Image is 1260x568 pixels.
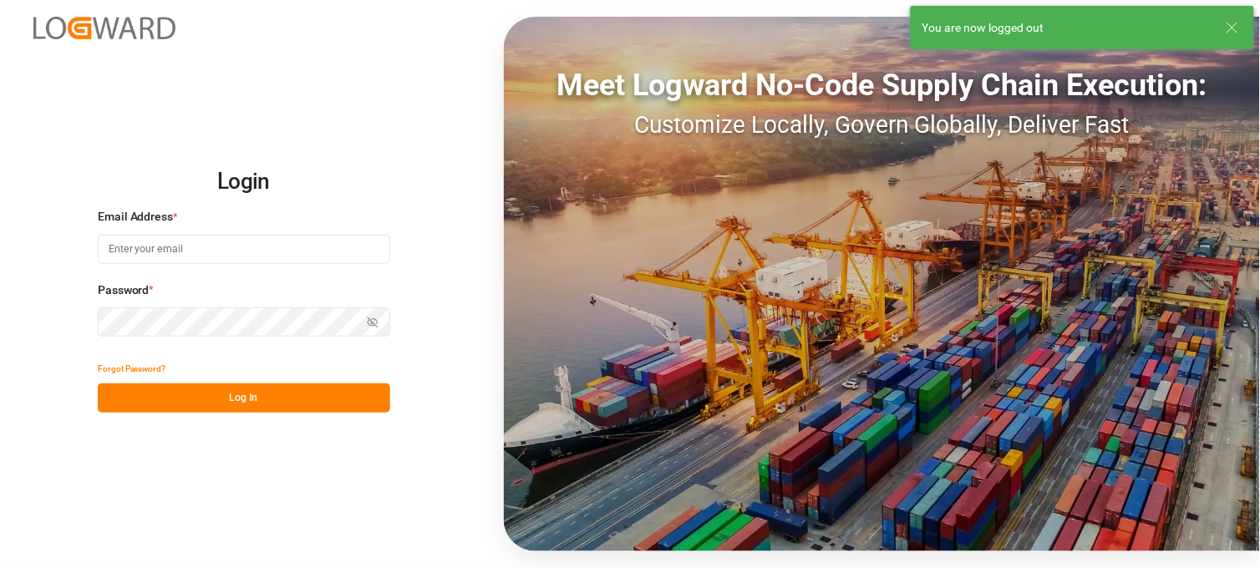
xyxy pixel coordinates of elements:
[504,108,1260,143] div: Customize Locally, Govern Globally, Deliver Fast
[98,383,390,413] button: Log In
[98,281,150,299] span: Password
[98,155,390,209] h2: Login
[98,208,174,226] span: Email Address
[33,17,175,39] img: Logward_new_orange.png
[504,63,1260,108] div: Meet Logward No-Code Supply Chain Execution:
[98,235,390,264] input: Enter your email
[98,354,166,383] button: Forgot Password?
[922,19,1210,37] div: You are now logged out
